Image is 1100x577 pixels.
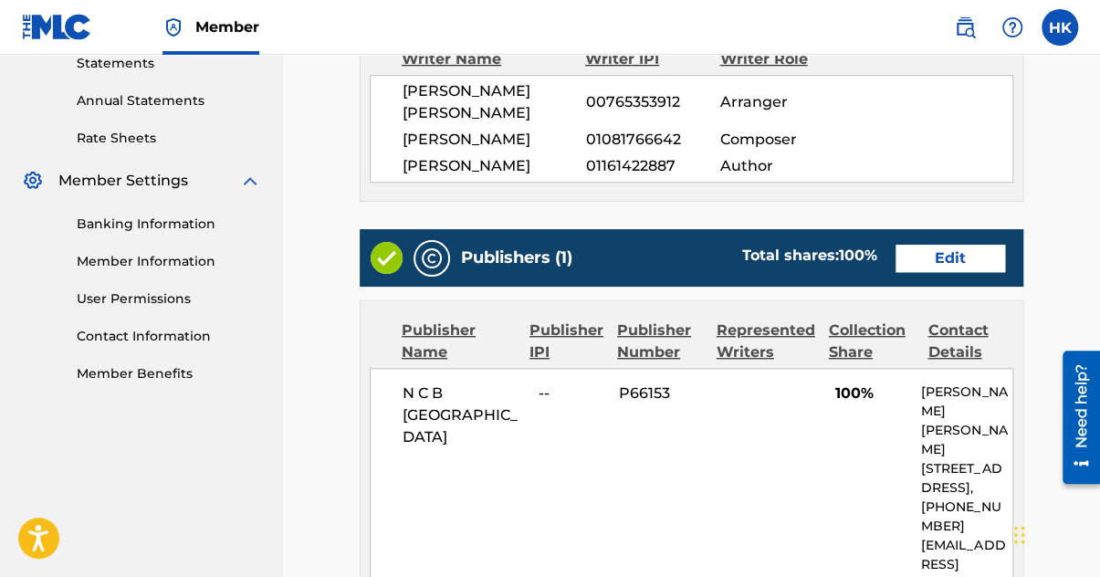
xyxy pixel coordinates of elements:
[461,247,572,268] h5: Publishers (1)
[421,247,443,269] img: Publishers
[834,383,907,404] span: 100%
[617,320,703,363] div: Publisher Number
[947,9,983,46] a: Public Search
[717,320,815,363] div: Represented Writers
[742,245,877,267] div: Total shares:
[539,383,605,404] span: --
[921,383,1012,459] p: [PERSON_NAME] [PERSON_NAME]
[22,170,44,192] img: Member Settings
[619,383,710,404] span: P66153
[719,91,842,113] span: Arranger
[585,155,719,177] span: 01161422887
[1009,489,1100,577] div: Chat-widget
[77,364,261,383] a: Member Benefits
[1042,9,1078,46] div: User Menu
[529,320,603,363] div: Publisher IPI
[829,320,915,363] div: Collection Share
[1049,343,1100,490] iframe: Resource Center
[585,48,719,70] div: Writer IPI
[77,327,261,346] a: Contact Information
[719,48,842,70] div: Writer Role
[403,155,585,177] span: [PERSON_NAME]
[585,129,719,151] span: 01081766642
[585,91,719,113] span: 00765353912
[77,129,261,148] a: Rate Sheets
[1014,508,1025,562] div: Træk
[371,242,403,274] img: Valid
[927,320,1013,363] div: Contact Details
[921,459,1012,498] p: [STREET_ADDRESS],
[954,16,976,38] img: search
[403,383,525,448] span: N C B [GEOGRAPHIC_DATA]
[403,129,585,151] span: [PERSON_NAME]
[77,252,261,271] a: Member Information
[77,54,261,73] a: Statements
[58,170,188,192] span: Member Settings
[162,16,184,38] img: Top Rightsholder
[22,14,92,40] img: MLC Logo
[896,245,1005,272] a: Edit
[239,170,261,192] img: expand
[195,16,259,37] span: Member
[77,215,261,234] a: Banking Information
[1001,16,1023,38] img: help
[403,80,585,124] span: [PERSON_NAME] [PERSON_NAME]
[77,289,261,309] a: User Permissions
[1009,489,1100,577] iframe: Chat Widget
[402,48,585,70] div: Writer Name
[839,247,877,264] span: 100 %
[402,320,516,363] div: Publisher Name
[994,9,1031,46] div: Help
[719,129,842,151] span: Composer
[77,91,261,110] a: Annual Statements
[719,155,842,177] span: Author
[921,498,1012,536] p: [PHONE_NUMBER]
